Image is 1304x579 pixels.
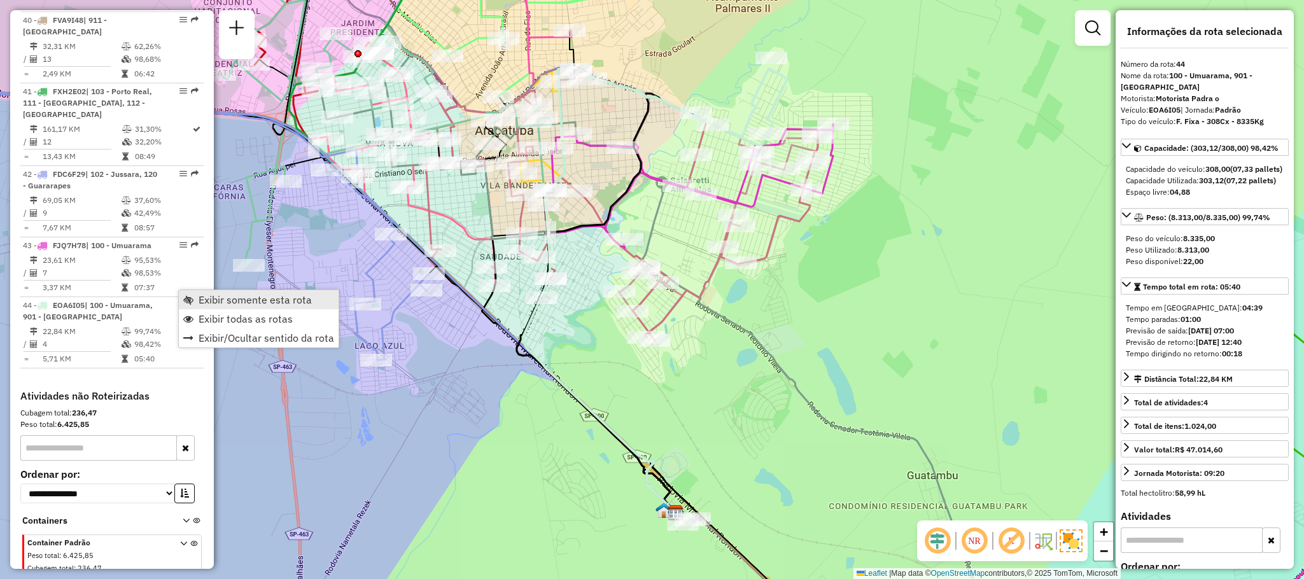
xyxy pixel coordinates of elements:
td: 3,37 KM [42,281,121,294]
td: 42,49% [134,207,198,220]
strong: 236,47 [72,408,97,417]
span: FDC6F29 [53,169,85,179]
i: Total de Atividades [30,138,38,146]
div: Tempo total em rota: 05:40 [1121,297,1289,365]
img: CDD Araçatuba [668,505,684,521]
div: Map data © contributors,© 2025 TomTom, Microsoft [853,568,1121,579]
div: Cubagem total: [20,407,204,419]
em: Rota exportada [191,170,199,178]
em: Rota exportada [191,87,199,95]
span: FJQ7H78 [53,241,86,250]
div: Capacidade Utilizada: [1126,175,1284,186]
span: | Jornada: [1181,105,1241,115]
td: 07:37 [134,281,198,294]
div: Capacidade: (303,12/308,00) 98,42% [1121,158,1289,203]
a: Peso: (8.313,00/8.335,00) 99,74% [1121,208,1289,225]
span: : [74,564,76,573]
td: 23,61 KM [42,254,121,267]
td: 161,17 KM [42,123,122,136]
span: Cubagem total [27,564,74,573]
span: Peso total [27,551,59,560]
a: OpenStreetMap [931,569,985,578]
img: 625 UDC Light Campus Universitário [656,502,672,519]
strong: 44 [1176,59,1185,69]
span: 22,84 KM [1199,374,1233,384]
i: % de utilização do peso [122,125,132,133]
td: 7 [42,267,121,279]
strong: 22,00 [1183,256,1203,266]
strong: 8.313,00 [1177,245,1209,255]
a: Leaflet [857,569,887,578]
span: Peso do veículo: [1126,234,1215,243]
span: Ocultar deslocamento [922,526,953,556]
div: Previsão de saída: [1126,325,1284,337]
strong: 308,00 [1205,164,1230,174]
strong: 04:39 [1242,303,1263,312]
div: Peso total: [20,419,204,430]
td: 2,49 KM [42,67,121,80]
div: Valor total: [1134,444,1223,456]
a: Total de atividades:4 [1121,393,1289,410]
span: | 911 - [GEOGRAPHIC_DATA] [23,15,107,36]
div: Total hectolitro: [1121,487,1289,499]
td: 32,20% [134,136,192,148]
li: Exibir todas as rotas [179,309,339,328]
strong: 6.425,85 [57,419,89,429]
i: Tempo total em rota [122,70,128,78]
span: − [1100,543,1108,559]
span: 41 - [23,87,152,119]
div: Tipo do veículo: [1121,116,1289,127]
strong: 100 - Umuarama, 901 - [GEOGRAPHIC_DATA] [1121,71,1252,92]
span: Capacidade: (303,12/308,00) 98,42% [1144,143,1279,153]
div: Veículo: [1121,104,1289,116]
li: Exibir somente esta rota [179,290,339,309]
td: / [23,267,29,279]
span: + [1100,524,1108,540]
td: / [23,136,29,148]
button: Ordem crescente [174,484,195,503]
td: 22,84 KM [42,325,121,338]
span: EOA6I05 [53,300,85,310]
a: Distância Total:22,84 KM [1121,370,1289,387]
strong: Padrão [1215,105,1241,115]
strong: 58,99 hL [1175,488,1205,498]
td: 06:42 [134,67,198,80]
div: Tempo dirigindo no retorno: [1126,348,1284,359]
td: 05:40 [134,352,198,365]
strong: 00:18 [1222,349,1242,358]
span: FXH2E02 [53,87,86,96]
em: Opções [179,170,187,178]
strong: 1.024,00 [1184,421,1216,431]
td: 95,53% [134,254,198,267]
a: Total de itens:1.024,00 [1121,417,1289,434]
strong: 01:00 [1181,314,1201,324]
h4: Atividades não Roteirizadas [20,390,204,402]
strong: 4 [1203,398,1208,407]
td: 37,60% [134,194,198,207]
i: Tempo total em rota [122,153,129,160]
a: Jornada Motorista: 09:20 [1121,464,1289,481]
i: Tempo total em rota [122,224,128,232]
span: Containers [22,514,166,527]
i: Total de Atividades [30,340,38,348]
span: Total de atividades: [1134,398,1208,407]
a: Capacidade: (303,12/308,00) 98,42% [1121,139,1289,156]
div: Espaço livre: [1126,186,1284,198]
span: : [59,551,61,560]
span: 236,47 [78,564,102,573]
td: 9 [42,207,121,220]
a: Tempo total em rota: 05:40 [1121,277,1289,295]
i: Total de Atividades [30,55,38,63]
div: Peso: (8.313,00/8.335,00) 99,74% [1121,228,1289,272]
span: Container Padrão [27,537,165,548]
span: FVA9I48 [53,15,83,25]
img: Exibir/Ocultar setores [1060,529,1083,552]
em: Opções [179,87,187,95]
a: Zoom out [1094,541,1113,561]
span: | 100 - Umuarama [86,241,151,250]
td: 62,26% [134,40,198,53]
td: 98,42% [134,338,198,351]
a: Zoom in [1094,522,1113,541]
span: 6.425,85 [63,551,94,560]
label: Ordenar por: [20,466,204,482]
